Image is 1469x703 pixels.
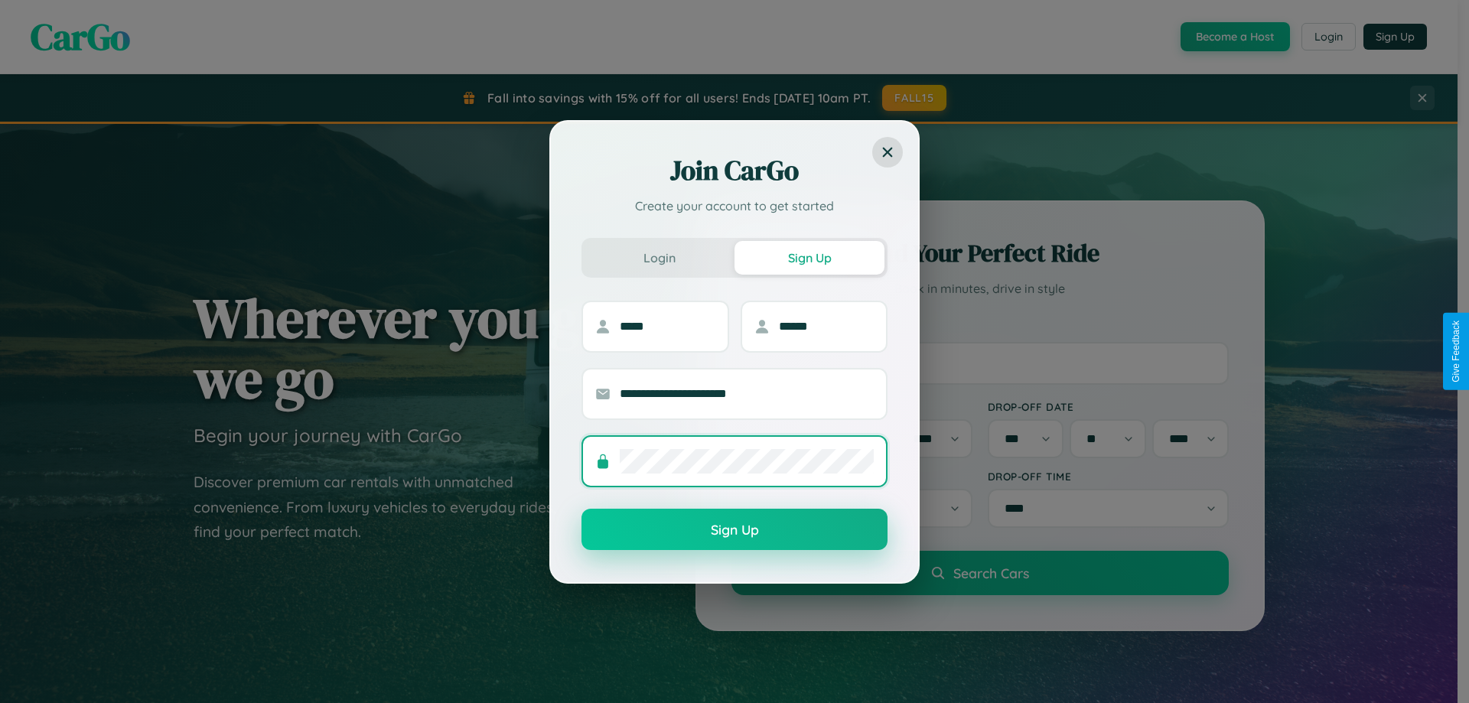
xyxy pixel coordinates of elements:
button: Sign Up [734,241,884,275]
div: Give Feedback [1451,321,1461,382]
h2: Join CarGo [581,152,888,189]
button: Sign Up [581,509,888,550]
button: Login [585,241,734,275]
p: Create your account to get started [581,197,888,215]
